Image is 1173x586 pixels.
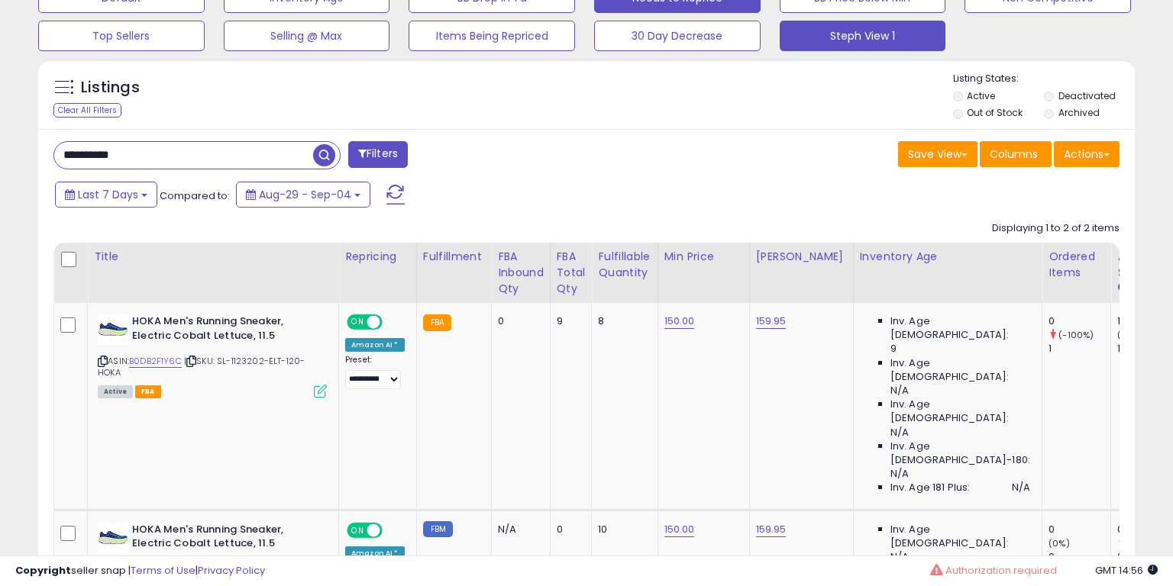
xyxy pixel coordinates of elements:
a: 159.95 [756,314,787,329]
div: Preset: [345,355,405,389]
div: FBA inbound Qty [498,249,544,297]
span: All listings currently available for purchase on Amazon [98,385,133,398]
div: Title [94,249,332,265]
small: (0%) [1049,537,1070,549]
div: Clear All Filters [53,103,121,118]
div: Fulfillable Quantity [598,249,651,281]
span: N/A [1012,481,1030,494]
img: 312nKFcVjKL._SL40_.jpg [98,523,128,553]
div: 0 [1049,314,1110,328]
span: N/A [890,467,909,481]
a: B0DB2F1Y6C [129,355,182,368]
img: 312nKFcVjKL._SL40_.jpg [98,314,128,345]
button: 30 Day Decrease [594,21,761,51]
label: Active [967,89,995,102]
button: Selling @ Max [224,21,390,51]
div: 0 [557,523,580,536]
div: [PERSON_NAME] [756,249,847,265]
button: Top Sellers [38,21,205,51]
div: Displaying 1 to 2 of 2 items [992,221,1120,236]
div: Amazon AI * [345,546,405,560]
button: Items Being Repriced [409,21,575,51]
span: Inv. Age [DEMOGRAPHIC_DATA]-180: [890,439,1030,467]
div: 1 [1049,342,1110,356]
div: N/A [498,523,538,536]
span: Last 7 Days [78,187,138,202]
div: Inventory Age [860,249,1036,265]
span: N/A [890,426,909,439]
small: FBA [423,314,451,331]
small: Avg BB Share. [1117,281,1126,295]
p: Listing States: [953,72,1136,86]
span: Aug-29 - Sep-04 [259,187,351,202]
div: 10 [598,523,645,536]
button: Steph View 1 [780,21,946,51]
label: Out of Stock [967,106,1023,119]
div: seller snap | | [15,564,265,578]
span: 2025-09-12 14:56 GMT [1095,563,1158,578]
span: OFF [380,316,405,329]
a: Terms of Use [131,563,195,578]
span: OFF [380,523,405,536]
button: Actions [1054,141,1120,167]
span: Inv. Age [DEMOGRAPHIC_DATA]: [890,314,1030,342]
span: FBA [135,385,161,398]
div: Amazon AI * [345,338,405,352]
small: (0%) [1117,329,1139,341]
button: Filters [348,141,408,168]
button: Last 7 Days [55,182,157,208]
a: 150.00 [664,314,695,329]
strong: Copyright [15,563,71,578]
a: 159.95 [756,522,787,537]
span: N/A [890,550,909,564]
div: Min Price [664,249,743,265]
div: Ordered Items [1049,249,1104,281]
span: Inv. Age [DEMOGRAPHIC_DATA]: [890,398,1030,425]
span: Compared to: [160,188,230,203]
div: Fulfillment [423,249,485,265]
div: Repricing [345,249,410,265]
small: FBM [423,521,453,537]
div: ASIN: [98,314,327,396]
b: HOKA Men's Running Sneaker, Electric Cobalt Lettuce, 11.5 [132,314,318,346]
div: 0 [498,314,538,328]
span: Inv. Age 181 Plus: [890,481,971,494]
div: 0 [1049,550,1110,564]
button: Aug-29 - Sep-04 [236,182,370,208]
span: N/A [890,384,909,398]
div: 0 [1049,523,1110,536]
div: 8 [598,314,645,328]
button: Columns [980,141,1052,167]
button: Save View [898,141,977,167]
div: Avg BB Share [1117,249,1173,281]
b: HOKA Men's Running Sneaker, Electric Cobalt Lettuce, 11.5 [132,523,318,555]
a: 150.00 [664,522,695,537]
span: ON [348,523,367,536]
span: | SKU: SL-1123202-ELT-120-HOKA [98,355,305,378]
a: Privacy Policy [198,563,265,578]
small: (-100%) [1058,329,1094,341]
span: ON [348,316,367,329]
span: Inv. Age [DEMOGRAPHIC_DATA]: [890,356,1030,384]
div: FBA Total Qty [557,249,586,297]
label: Deactivated [1058,89,1116,102]
label: Archived [1058,106,1100,119]
div: 9 [557,314,580,328]
span: Inv. Age [DEMOGRAPHIC_DATA]: [890,523,1030,550]
span: Columns [990,146,1038,162]
h5: Listings [81,77,140,98]
span: 9 [890,342,897,356]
